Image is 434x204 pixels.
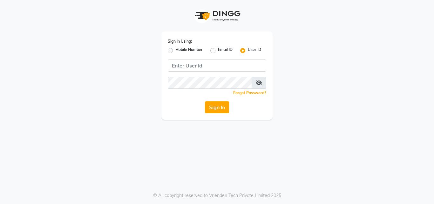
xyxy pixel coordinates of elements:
[205,101,229,113] button: Sign In
[233,90,266,95] a: Forgot Password?
[218,47,233,54] label: Email ID
[168,60,266,72] input: Username
[248,47,261,54] label: User ID
[175,47,203,54] label: Mobile Number
[192,6,242,25] img: logo1.svg
[168,39,192,44] label: Sign In Using:
[168,77,252,89] input: Username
